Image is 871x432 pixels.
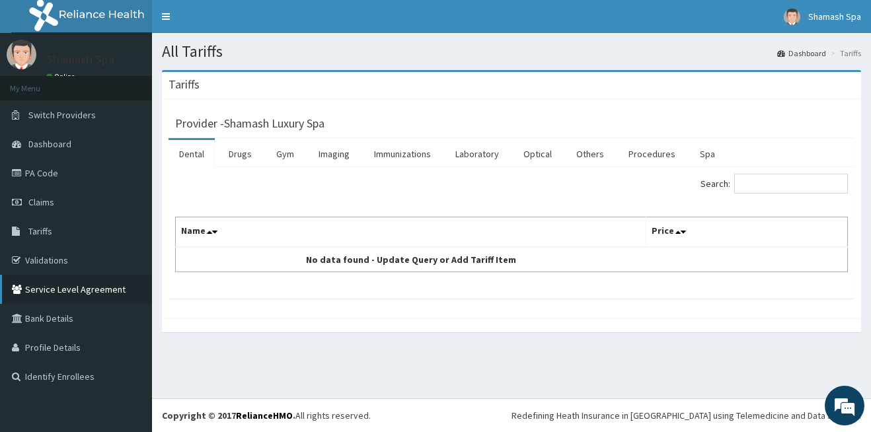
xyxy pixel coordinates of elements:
[566,140,615,168] a: Others
[46,72,78,81] a: Online
[218,140,262,168] a: Drugs
[28,138,71,150] span: Dashboard
[28,109,96,121] span: Switch Providers
[308,140,360,168] a: Imaging
[176,217,646,248] th: Name
[513,140,562,168] a: Optical
[162,43,861,60] h1: All Tariffs
[7,40,36,69] img: User Image
[175,118,324,129] h3: Provider - Shamash Luxury Spa
[363,140,441,168] a: Immunizations
[646,217,847,248] th: Price
[152,398,871,432] footer: All rights reserved.
[266,140,305,168] a: Gym
[777,48,826,59] a: Dashboard
[734,174,848,194] input: Search:
[46,54,114,65] p: Shamash Spa
[827,48,861,59] li: Tariffs
[176,247,646,272] td: No data found - Update Query or Add Tariff Item
[169,79,200,90] h3: Tariffs
[808,11,861,22] span: Shamash Spa
[236,410,293,421] a: RelianceHMO
[28,196,54,208] span: Claims
[169,140,215,168] a: Dental
[445,140,510,168] a: Laboratory
[701,174,848,194] label: Search:
[618,140,686,168] a: Procedures
[689,140,726,168] a: Spa
[784,9,800,25] img: User Image
[511,409,861,422] div: Redefining Heath Insurance in [GEOGRAPHIC_DATA] using Telemedicine and Data Science!
[162,410,295,421] strong: Copyright © 2017 .
[28,225,52,237] span: Tariffs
